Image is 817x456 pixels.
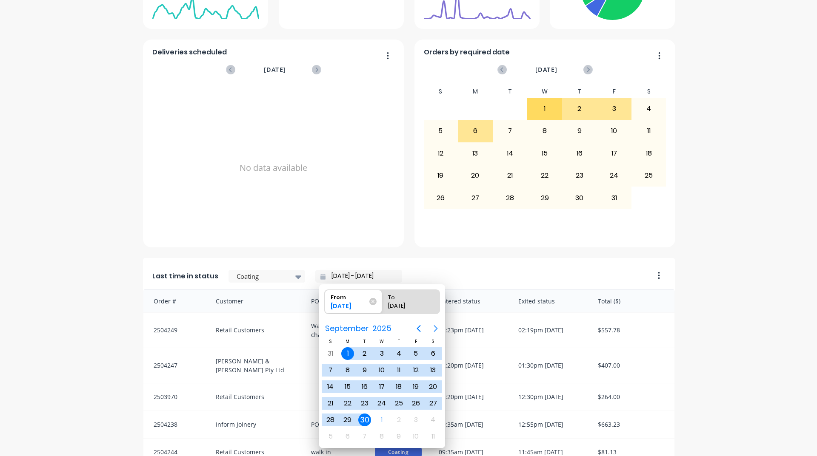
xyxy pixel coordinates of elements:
[358,347,371,360] div: Tuesday, September 2, 2025
[392,347,405,360] div: Thursday, September 4, 2025
[424,165,458,186] div: 19
[143,383,207,411] div: 2503970
[528,165,562,186] div: 22
[528,98,562,119] div: 1
[324,430,337,443] div: Sunday, October 5, 2025
[493,85,528,98] div: T
[427,397,440,410] div: Saturday, September 27, 2025
[358,397,371,410] div: Tuesday, September 23, 2025
[589,383,674,411] div: $264.00
[528,187,562,208] div: 29
[358,414,371,426] div: Tuesday, September 30, 2025
[423,85,458,98] div: S
[375,347,388,360] div: Wednesday, September 3, 2025
[392,380,405,393] div: Thursday, September 18, 2025
[424,143,458,164] div: 12
[563,165,597,186] div: 23
[392,364,405,377] div: Thursday, September 11, 2025
[458,85,493,98] div: M
[427,380,440,393] div: Saturday, September 20, 2025
[409,397,422,410] div: Friday, September 26, 2025
[341,414,354,426] div: Monday, September 29, 2025
[427,430,440,443] div: Saturday, October 11, 2025
[563,143,597,164] div: 16
[324,364,337,377] div: Sunday, September 7, 2025
[341,347,354,360] div: Monday, September 1, 2025
[324,347,337,360] div: Sunday, August 31, 2025
[563,98,597,119] div: 2
[375,430,388,443] div: Wednesday, October 8, 2025
[597,98,631,119] div: 3
[323,321,371,336] span: September
[528,143,562,164] div: 15
[390,338,407,345] div: T
[632,143,666,164] div: 18
[528,120,562,142] div: 8
[152,85,395,250] div: No data available
[371,321,394,336] span: 2025
[409,414,422,426] div: Friday, October 3, 2025
[427,364,440,377] div: Saturday, September 13, 2025
[409,364,422,377] div: Friday, September 12, 2025
[597,187,631,208] div: 31
[527,85,562,98] div: W
[493,187,527,208] div: 28
[409,380,422,393] div: Friday, September 19, 2025
[324,397,337,410] div: Sunday, September 21, 2025
[358,430,371,443] div: Tuesday, October 7, 2025
[589,290,674,312] div: Total ($)
[407,338,424,345] div: F
[327,302,371,314] div: [DATE]
[207,383,303,411] div: Retail Customers
[375,380,388,393] div: Wednesday, September 17, 2025
[356,338,373,345] div: T
[589,313,674,348] div: $557.78
[510,313,589,348] div: 02:19pm [DATE]
[410,320,427,337] button: Previous page
[631,85,666,98] div: S
[493,165,527,186] div: 21
[427,347,440,360] div: Saturday, September 6, 2025
[385,290,428,302] div: To
[152,271,218,281] span: Last time in status
[339,338,356,345] div: M
[326,270,399,283] input: Filter by date
[327,290,371,302] div: From
[324,414,337,426] div: Sunday, September 28, 2025
[207,290,303,312] div: Customer
[385,302,428,314] div: [DATE]
[427,320,444,337] button: Next page
[632,165,666,186] div: 25
[264,65,286,74] span: [DATE]
[358,380,371,393] div: Tuesday, September 16, 2025
[535,65,557,74] span: [DATE]
[392,414,405,426] div: Thursday, October 2, 2025
[430,313,510,348] div: 12:23pm [DATE]
[207,411,303,438] div: Inform Joinery
[597,143,631,164] div: 17
[562,85,597,98] div: T
[430,411,510,438] div: 09:35am [DATE]
[143,290,207,312] div: Order #
[563,120,597,142] div: 9
[392,430,405,443] div: Thursday, October 9, 2025
[458,120,492,142] div: 6
[430,383,510,411] div: 12:20pm [DATE]
[373,338,390,345] div: W
[510,383,589,411] div: 12:30pm [DATE]
[424,338,441,345] div: S
[143,411,207,438] div: 2504238
[303,313,366,348] div: Walk in wire chairs 2 Colours
[510,348,589,383] div: 01:30pm [DATE]
[207,313,303,348] div: Retail Customers
[207,348,303,383] div: [PERSON_NAME] & [PERSON_NAME] Pty Ltd
[424,120,458,142] div: 5
[392,397,405,410] div: Thursday, September 25, 2025
[589,411,674,438] div: $663.23
[510,411,589,438] div: 12:55pm [DATE]
[341,380,354,393] div: Monday, September 15, 2025
[324,380,337,393] div: Sunday, September 14, 2025
[375,397,388,410] div: Wednesday, September 24, 2025
[510,290,589,312] div: Exited status
[597,120,631,142] div: 10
